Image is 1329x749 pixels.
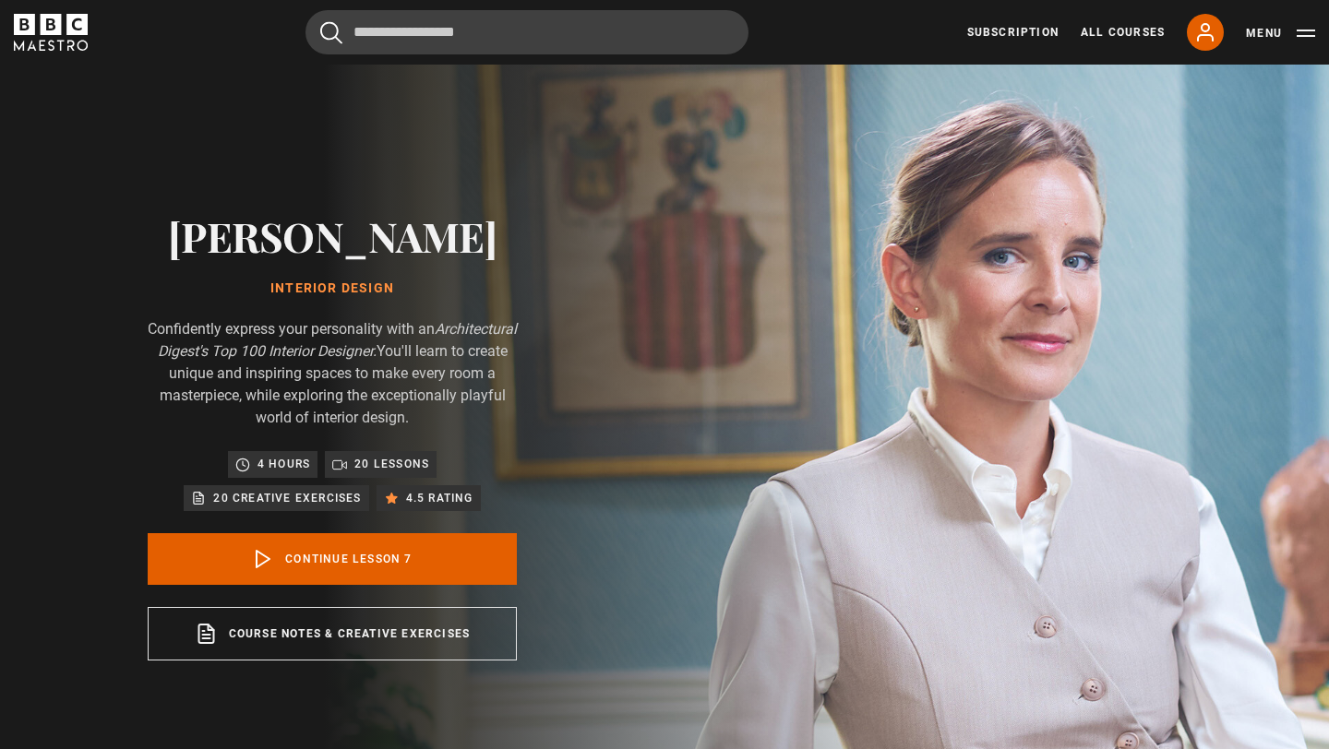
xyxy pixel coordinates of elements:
[148,607,517,660] a: Course notes & creative exercises
[320,21,342,44] button: Submit the search query
[148,533,517,585] a: Continue lesson 7
[354,455,429,473] p: 20 lessons
[1081,24,1165,41] a: All Courses
[406,489,473,507] p: 4.5 rating
[148,318,517,429] p: Confidently express your personality with an You'll learn to create unique and inspiring spaces t...
[305,10,748,54] input: Search
[1246,24,1315,42] button: Toggle navigation
[14,14,88,51] svg: BBC Maestro
[967,24,1059,41] a: Subscription
[257,455,310,473] p: 4 hours
[148,212,517,259] h2: [PERSON_NAME]
[213,489,361,507] p: 20 creative exercises
[148,281,517,296] h1: Interior Design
